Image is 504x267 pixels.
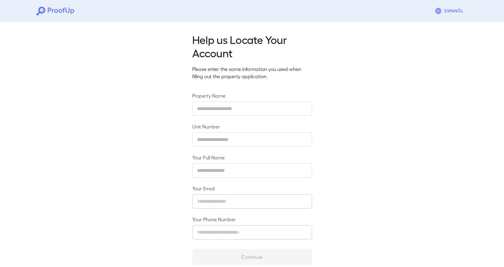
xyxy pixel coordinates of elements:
[192,65,312,80] p: Please enter the same information you used when filling out the property application.
[192,123,312,130] label: Unit Number
[432,5,468,17] button: Espanõl
[192,185,312,192] label: Your Email
[192,92,312,99] label: Property Name
[192,33,312,59] h2: Help us Locate Your Account
[192,154,312,161] label: Your Full Name
[192,216,312,223] label: Your Phone Number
